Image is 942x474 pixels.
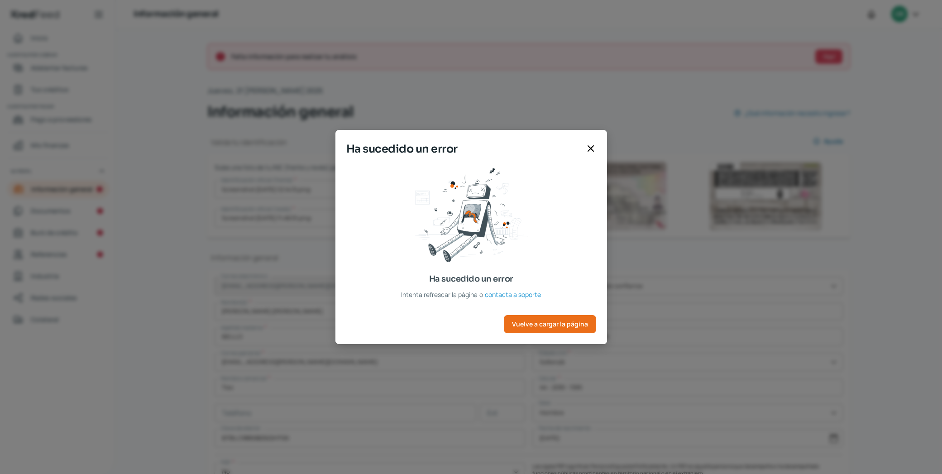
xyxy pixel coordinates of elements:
[415,168,528,262] img: Ha sucedido un error
[429,273,513,285] span: Ha sucedido un error
[485,289,541,300] span: contacta a soporte
[512,321,588,327] span: Vuelve a cargar la página
[401,289,478,300] span: Intenta refrescar la página
[346,141,582,157] span: Ha sucedido un error
[479,289,483,300] span: o
[504,315,596,333] button: Vuelve a cargar la página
